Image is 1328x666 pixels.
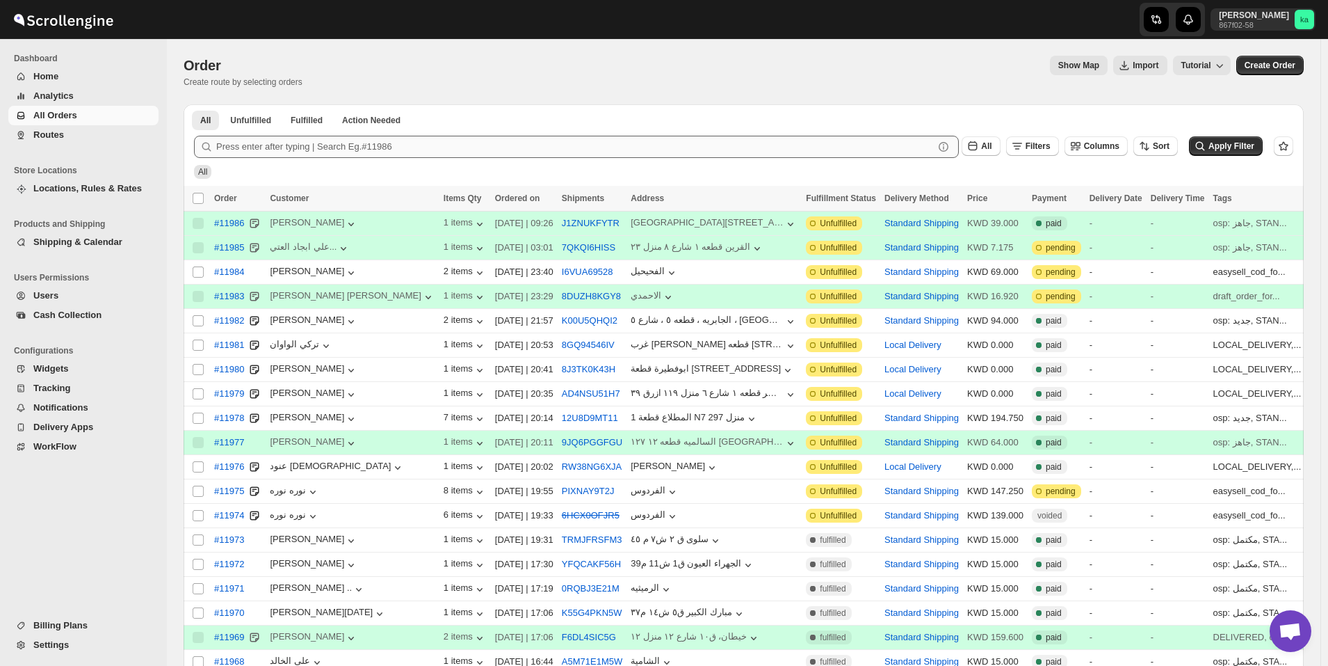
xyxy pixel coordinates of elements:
div: [DATE] | 23:29 [495,290,553,303]
button: 1 items [444,217,487,231]
button: #11976 [206,456,252,478]
button: ActionNeeded [334,111,409,130]
span: #11982 [214,314,244,328]
div: غرب [PERSON_NAME] قطعه [STREET_ADDRESS] [631,339,784,349]
span: pending [1046,267,1076,278]
button: #11974 [206,505,252,527]
div: [PERSON_NAME] [270,217,358,231]
span: All Orders [33,110,77,120]
button: سلوى ق ٢ ش٧ م ٤٥ [631,534,722,548]
button: 7QKQI6HISS [562,242,615,253]
div: [PERSON_NAME] [270,558,358,572]
span: #11978 [214,411,244,425]
div: KWD 69.000 [967,265,1023,279]
button: الفردوس [631,509,679,523]
button: [PERSON_NAME] [270,363,358,377]
button: Local Delivery [884,388,941,399]
button: Standard Shipping [884,559,959,569]
button: Standard Shipping [884,510,959,521]
div: الشامية [631,656,660,666]
span: Address [631,193,664,203]
span: khaled alrashidi [1295,10,1314,29]
button: [PERSON_NAME] [270,388,358,402]
button: [PERSON_NAME] [270,631,358,645]
span: Apply Filter [1208,141,1254,151]
span: Analytics [33,90,74,101]
button: F6DL4SIC5G [562,632,616,642]
button: السالميه قطعه ١٢ ١٢٧ [GEOGRAPHIC_DATA] ابراج [PERSON_NAME] B الدور ١٥ شقه ٢١ [631,436,797,450]
button: #11977 [206,431,252,454]
span: Locations, Rules & Rates [33,183,142,193]
span: #11984 [214,265,244,279]
button: 1 items [444,363,487,377]
button: #11972 [206,553,252,576]
button: Standard Shipping [884,291,959,301]
button: 8GQ94546IV [562,340,615,350]
button: YFQCAKF56H [562,559,621,569]
div: KWD 16.920 [967,290,1023,303]
button: Local Delivery [884,364,941,374]
div: [DATE] | 09:26 [495,216,553,230]
div: ابوفطيرة قطعة [STREET_ADDRESS] [631,363,781,374]
div: الفردوس [631,509,665,520]
text: ka [1300,15,1309,24]
button: [PERSON_NAME][DATE] [270,607,387,621]
span: #11973 [214,533,244,547]
button: Standard Shipping [884,486,959,496]
span: WorkFlow [33,441,76,452]
span: #11975 [214,484,244,498]
span: Dashboard [14,53,160,64]
button: Apply Filter [1189,136,1263,156]
span: All [981,141,991,151]
button: Billing Plans [8,616,159,635]
button: 1 items [444,241,487,255]
button: 1 items [444,558,487,572]
button: 9JQ6PGGFGU [562,437,622,447]
button: الرميثيه [631,582,673,596]
span: Notifications [33,402,88,413]
button: 8DUZH8KGY8 [562,291,621,301]
span: Shipping & Calendar [33,237,122,247]
span: Billing Plans [33,620,88,631]
div: الفردوس [631,485,665,495]
button: 6HCX0OFJR5 [562,510,620,521]
div: - [1090,216,1142,230]
div: 1 items [444,339,487,353]
span: Shipments [562,193,604,203]
div: سلوى ق ٢ ش٧ م ٤٥ [631,534,708,544]
div: easysell_cod_fo... [1213,265,1302,279]
div: نوره نوره [270,509,320,523]
button: 2 items [444,266,487,280]
span: #11983 [214,290,244,303]
button: #11971 [206,578,252,600]
button: الجهراء العيون ق1 ش11 م39 [631,558,755,572]
button: I6VUA69528 [562,267,613,277]
button: PIXNAY9T2J [562,486,615,496]
div: osp: جاهز, STAN... [1213,216,1302,230]
button: #11983 [206,285,252,308]
div: مبارك الكبير ق٥ ش١٤ م٣٧ [631,607,731,617]
span: All [200,115,211,126]
button: 1 items [444,388,487,402]
button: 1 items [444,290,487,304]
button: 1 items [444,534,487,548]
button: User menu [1210,8,1315,31]
button: 1 items [444,461,487,475]
button: الجهراء القصر قطعه ١ شارع ٦ منزل ١١٩ ازرق ٣٩ [631,388,797,402]
div: القرين قطعه ١ شارع ٨ منزل ٢٣ [631,241,750,252]
span: Unfulfilled [820,242,857,253]
div: - [1151,241,1205,255]
button: [PERSON_NAME] [270,315,358,328]
span: Tags [1213,193,1232,203]
button: Create custom order [1236,56,1304,75]
span: Create Order [1245,60,1295,71]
